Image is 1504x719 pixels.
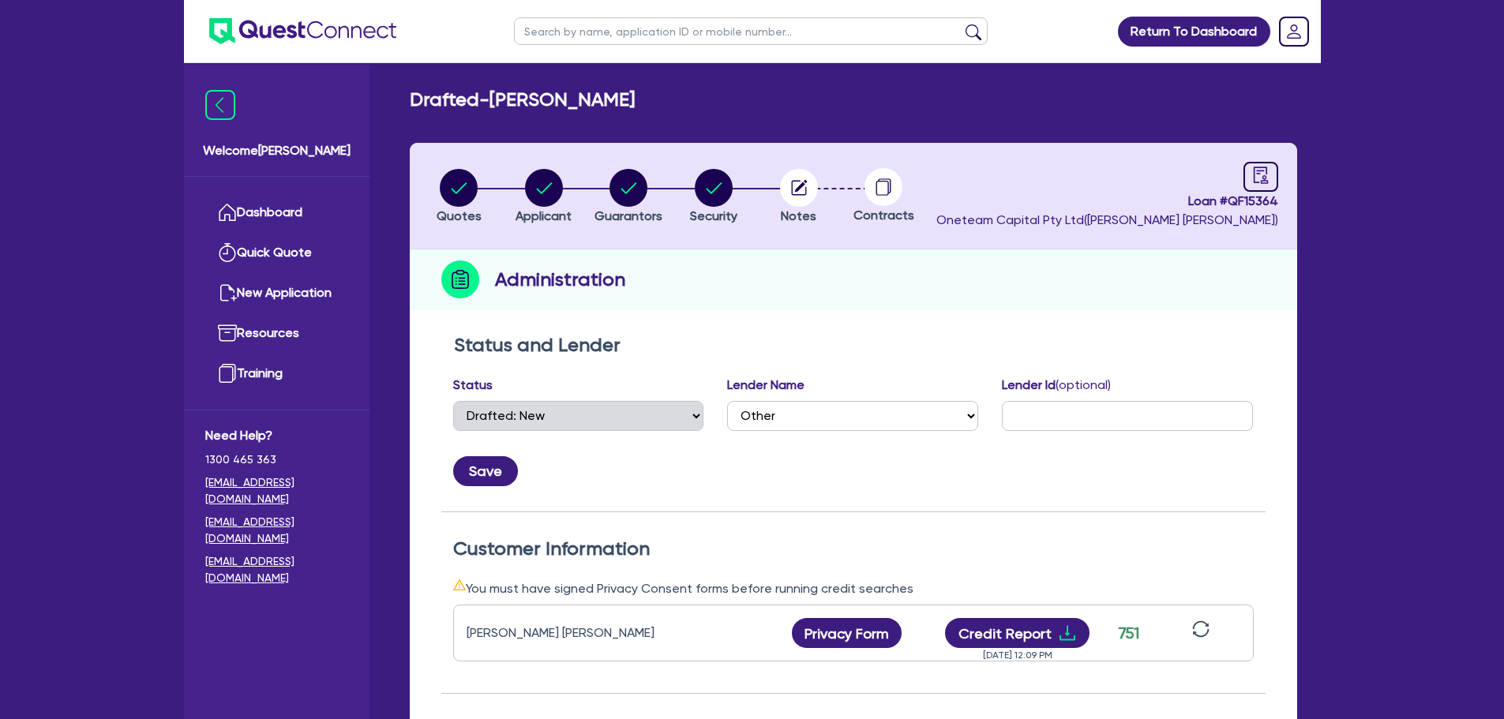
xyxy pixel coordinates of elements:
span: Welcome [PERSON_NAME] [203,141,351,160]
h2: Customer Information [453,537,1254,560]
label: Lender Id [1002,376,1111,395]
span: Notes [781,208,816,223]
button: Applicant [515,168,572,227]
span: audit [1252,167,1270,184]
a: [EMAIL_ADDRESS][DOMAIN_NAME] [205,474,348,507]
img: training [218,364,237,383]
span: 1300 465 363 [205,451,348,468]
a: Dashboard [205,193,348,233]
a: Training [205,354,348,394]
button: Security [689,168,738,227]
h2: Administration [495,265,625,294]
a: Resources [205,313,348,354]
button: Notes [779,168,819,227]
span: Oneteam Capital Pty Ltd ( [PERSON_NAME] [PERSON_NAME] ) [936,212,1278,227]
button: Guarantors [594,168,663,227]
span: Loan # QF15364 [936,192,1278,211]
a: Quick Quote [205,233,348,273]
button: sync [1187,620,1214,647]
img: new-application [218,283,237,302]
div: 751 [1109,621,1149,645]
button: Quotes [436,168,482,227]
img: quick-quote [218,243,237,262]
img: step-icon [441,260,479,298]
a: [EMAIL_ADDRESS][DOMAIN_NAME] [205,553,348,586]
button: Privacy Form [792,618,902,648]
a: [EMAIL_ADDRESS][DOMAIN_NAME] [205,514,348,547]
img: icon-menu-close [205,90,235,120]
span: download [1058,624,1077,642]
button: Credit Reportdownload [945,618,1090,648]
span: (optional) [1056,377,1111,392]
label: Lender Name [727,376,805,395]
span: sync [1192,620,1210,638]
h2: Drafted - [PERSON_NAME] [410,88,635,111]
div: [PERSON_NAME] [PERSON_NAME] [467,624,664,642]
div: You must have signed Privacy Consent forms before running credit searches [453,579,1254,598]
span: Need Help? [205,426,348,445]
button: Save [453,456,518,486]
input: Search by name, application ID or mobile number... [514,17,988,45]
span: warning [453,579,466,591]
span: Guarantors [594,208,662,223]
span: Applicant [516,208,572,223]
span: Quotes [437,208,482,223]
h2: Status and Lender [454,334,1253,357]
img: resources [218,324,237,343]
img: quest-connect-logo-blue [209,18,396,44]
label: Status [453,376,493,395]
a: Return To Dashboard [1118,17,1270,47]
a: New Application [205,273,348,313]
a: Dropdown toggle [1273,11,1315,52]
span: Security [690,208,737,223]
span: Contracts [853,208,914,223]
